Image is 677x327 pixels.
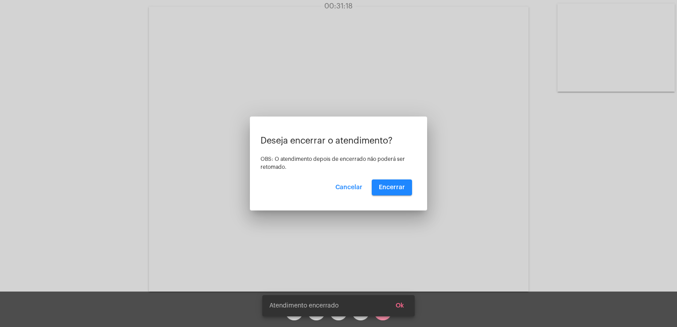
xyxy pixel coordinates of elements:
span: Ok [396,303,404,309]
button: Cancelar [328,179,370,195]
span: 00:31:18 [324,3,353,10]
span: Atendimento encerrado [269,301,338,310]
p: Deseja encerrar o atendimento? [261,136,416,146]
span: Cancelar [335,184,362,191]
span: OBS: O atendimento depois de encerrado não poderá ser retomado. [261,156,405,170]
span: Encerrar [379,184,405,191]
button: Encerrar [372,179,412,195]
